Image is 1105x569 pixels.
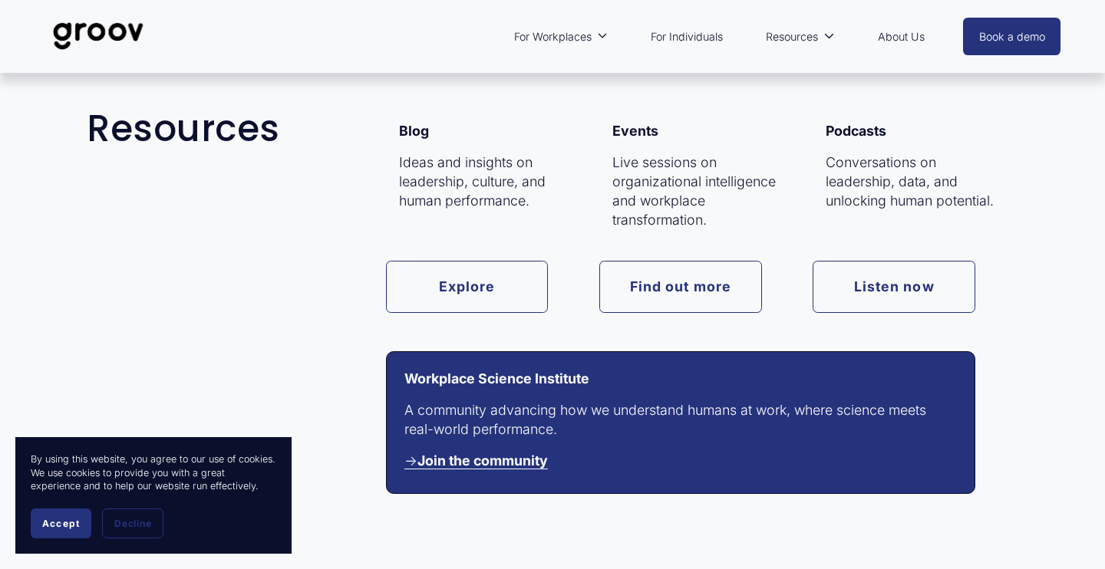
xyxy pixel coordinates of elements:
[826,153,1004,210] p: Conversations on leadership, data, and unlocking human potential.
[766,27,818,47] span: Resources
[404,452,548,469] a: →Join the community
[45,11,153,61] img: Groov | Unlock Human Potential at Work and in Life
[514,27,592,47] span: For Workplaces
[404,402,930,437] span: A community advancing how we understand humans at work, where science meets real-world performance.
[599,261,762,313] a: Find out more
[399,153,578,210] p: Ideas and insights on leadership, culture, and human performance.
[963,18,1061,55] a: Book a demo
[42,518,80,529] span: Accept
[31,508,91,538] button: Accept
[404,452,548,469] span: →
[870,19,932,54] a: About Us
[87,109,420,149] h2: Resources
[643,19,731,54] a: For Individuals
[813,261,975,313] a: Listen now
[386,261,549,313] a: Explore
[114,518,151,529] span: Decline
[826,123,886,139] strong: Podcasts
[758,19,842,54] a: folder dropdown
[404,370,589,386] strong: Workplace Science Institute
[417,452,548,469] strong: Join the community
[102,508,163,538] button: Decline
[612,123,658,139] strong: Events
[15,437,292,554] section: Cookie banner
[506,19,615,54] a: folder dropdown
[31,452,276,493] p: By using this website, you agree to our use of cookies. We use cookies to provide you with a grea...
[612,153,791,229] p: Live sessions on organizational intelligence and workplace transformation.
